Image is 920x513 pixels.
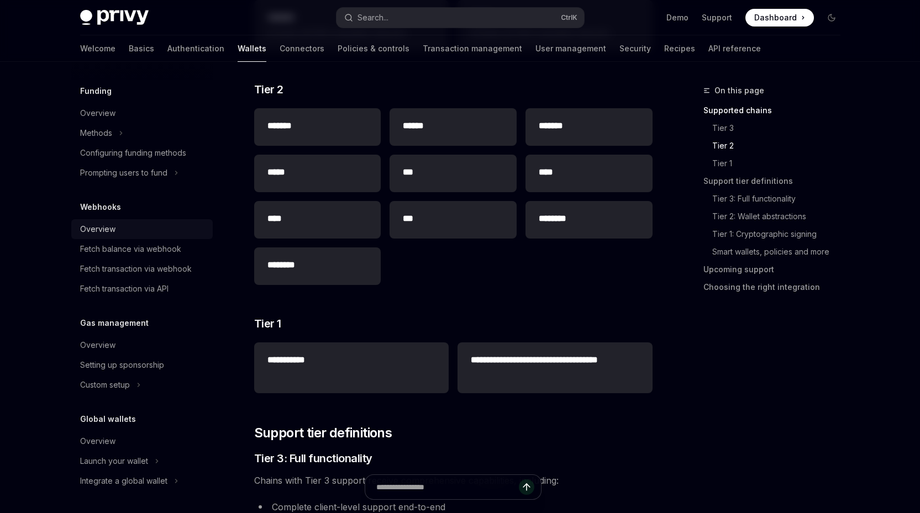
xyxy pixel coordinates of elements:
div: Setting up sponsorship [80,358,164,372]
a: Tier 2 [703,137,849,155]
div: Launch your wallet [80,454,148,468]
a: Choosing the right integration [703,278,849,296]
span: Tier 2 [254,82,283,97]
div: Custom setup [80,378,130,392]
a: Setting up sponsorship [71,355,213,375]
a: Tier 2: Wallet abstractions [703,208,849,225]
button: Methods [71,123,213,143]
div: Prompting users to fund [80,166,167,179]
div: Overview [80,339,115,352]
button: Toggle dark mode [823,9,840,27]
a: Security [619,35,651,62]
a: Basics [129,35,154,62]
input: Ask a question... [376,475,519,499]
h5: Global wallets [80,412,136,426]
a: Overview [71,335,213,355]
a: Tier 1 [703,155,849,172]
a: API reference [708,35,761,62]
img: dark logo [80,10,149,25]
div: Search... [358,11,388,24]
div: Overview [80,223,115,236]
a: Configuring funding methods [71,143,213,163]
a: Policies & controls [338,35,409,62]
div: Methods [80,126,112,140]
a: Smart wallets, policies and more [703,243,849,261]
div: Fetch transaction via webhook [80,262,192,276]
a: Demo [666,12,688,23]
div: Overview [80,107,115,120]
span: Tier 1 [254,316,281,331]
a: User management [535,35,606,62]
h5: Webhooks [80,200,121,214]
button: Launch your wallet [71,451,213,471]
a: Dashboard [745,9,814,27]
span: On this page [714,84,764,97]
a: Support tier definitions [703,172,849,190]
div: Configuring funding methods [80,146,186,160]
a: Supported chains [703,102,849,119]
div: Overview [80,435,115,448]
div: Fetch balance via webhook [80,242,181,256]
a: Overview [71,219,213,239]
a: Wallets [238,35,266,62]
a: Support [702,12,732,23]
button: Search...CtrlK [337,8,584,28]
a: Transaction management [423,35,522,62]
h5: Gas management [80,316,149,330]
span: Dashboard [754,12,797,23]
a: Tier 3 [703,119,849,137]
a: Overview [71,431,213,451]
span: Ctrl K [561,13,577,22]
a: Upcoming support [703,261,849,278]
div: Integrate a global wallet [80,474,167,488]
a: Fetch transaction via API [71,279,213,299]
a: Recipes [664,35,695,62]
span: Support tier definitions [254,424,392,442]
a: Welcome [80,35,115,62]
span: Tier 3: Full functionality [254,451,372,466]
a: Fetch balance via webhook [71,239,213,259]
button: Integrate a global wallet [71,471,213,491]
a: Tier 1: Cryptographic signing [703,225,849,243]
a: Tier 3: Full functionality [703,190,849,208]
button: Send message [519,479,534,495]
button: Prompting users to fund [71,163,213,183]
a: Fetch transaction via webhook [71,259,213,279]
div: Fetch transaction via API [80,282,169,295]
button: Custom setup [71,375,213,395]
a: Connectors [280,35,324,62]
a: Authentication [167,35,224,62]
a: Overview [71,103,213,123]
h5: Funding [80,84,112,98]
